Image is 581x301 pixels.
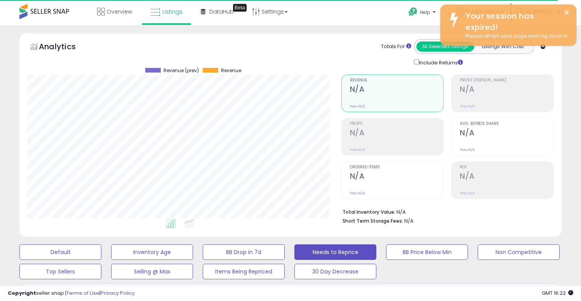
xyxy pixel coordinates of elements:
[460,104,475,109] small: Prev: N/A
[460,85,553,95] h2: N/A
[343,209,395,215] b: Total Inventory Value:
[8,289,36,297] strong: Copyright
[111,244,193,260] button: Inventory Age
[294,264,376,279] button: 30 Day Decrease
[542,289,573,297] span: 2025-09-17 16:22 GMT
[420,9,430,16] span: Help
[381,43,411,50] div: Totals For
[19,264,101,279] button: Top Sellers
[209,8,234,16] span: DataHub
[66,289,99,297] a: Terms of Use
[343,207,548,216] li: N/A
[460,33,571,40] div: Please refresh your page and log back in
[408,7,418,17] i: Get Help
[386,244,468,260] button: BB Price Below Min
[460,191,475,195] small: Prev: N/A
[203,264,285,279] button: Items Being Repriced
[8,290,135,297] div: seller snap | |
[350,122,444,126] span: Profit
[350,147,365,152] small: Prev: N/A
[460,172,553,182] h2: N/A
[350,165,444,170] span: Ordered Items
[221,68,241,73] span: Revenue
[162,8,183,16] span: Listings
[350,172,444,182] h2: N/A
[233,4,247,12] div: Tooltip anchor
[350,128,444,139] h2: N/A
[350,191,365,195] small: Prev: N/A
[294,244,376,260] button: Needs to Reprice
[404,217,414,225] span: N/A
[460,128,553,139] h2: N/A
[164,68,199,73] span: Revenue (prev)
[350,104,365,109] small: Prev: N/A
[19,244,101,260] button: Default
[460,147,475,152] small: Prev: N/A
[402,1,444,25] a: Help
[101,289,135,297] a: Privacy Policy
[350,78,444,83] span: Revenue
[343,218,403,224] b: Short Term Storage Fees:
[460,122,553,126] span: Avg. Buybox Share
[203,244,285,260] button: BB Drop in 7d
[460,78,553,83] span: Profit [PERSON_NAME]
[107,8,132,16] span: Overview
[39,41,91,54] h5: Analytics
[460,10,571,33] div: Your session has expired!
[564,8,570,17] button: ×
[408,58,472,67] div: Include Returns
[416,42,474,52] button: All Selected Listings
[474,42,532,52] button: Listings With Cost
[111,264,193,279] button: Selling @ Max
[460,165,553,170] span: ROI
[350,85,444,95] h2: N/A
[478,244,560,260] button: Non Competitive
